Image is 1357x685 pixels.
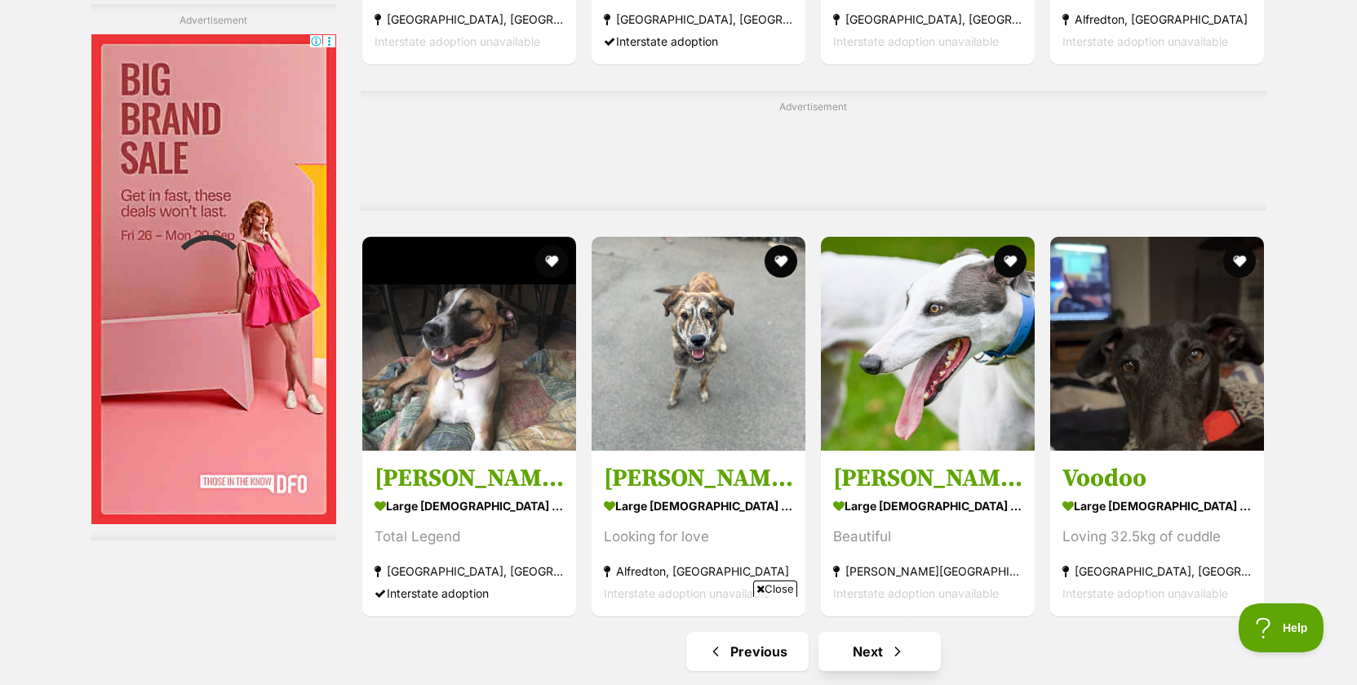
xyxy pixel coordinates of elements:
[1062,34,1228,48] span: Interstate adoption unavailable
[1062,525,1252,547] div: Loving 32.5kg of cuddle
[1050,450,1264,616] a: Voodoo large [DEMOGRAPHIC_DATA] Dog Loving 32.5kg of cuddle [GEOGRAPHIC_DATA], [GEOGRAPHIC_DATA] ...
[91,4,336,540] div: Advertisement
[535,245,568,278] button: favourite
[375,559,564,581] strong: [GEOGRAPHIC_DATA], [GEOGRAPHIC_DATA]
[375,493,564,517] strong: large [DEMOGRAPHIC_DATA] Dog
[382,603,976,677] iframe: Advertisement
[592,450,805,616] a: [PERSON_NAME] large [DEMOGRAPHIC_DATA] Dog Looking for love Alfredton, [GEOGRAPHIC_DATA] Intersta...
[361,632,1266,671] nav: Pagination
[753,580,797,597] span: Close
[362,237,576,451] img: Duncan - Mastiff Dog
[375,581,564,603] div: Interstate adoption
[604,8,793,30] strong: [GEOGRAPHIC_DATA], [GEOGRAPHIC_DATA]
[833,585,999,599] span: Interstate adoption unavailable
[833,493,1022,517] strong: large [DEMOGRAPHIC_DATA] Dog
[1062,462,1252,493] h3: Voodoo
[821,237,1035,451] img: Sammy 31kg - Greyhound Dog
[1062,559,1252,581] strong: [GEOGRAPHIC_DATA], [GEOGRAPHIC_DATA]
[1239,603,1324,652] iframe: Help Scout Beacon - Open
[833,34,999,48] span: Interstate adoption unavailable
[375,525,564,547] div: Total Legend
[1062,8,1252,30] strong: Alfredton, [GEOGRAPHIC_DATA]
[91,34,336,524] iframe: Advertisement
[604,493,793,517] strong: large [DEMOGRAPHIC_DATA] Dog
[821,450,1035,616] a: [PERSON_NAME] 31kg large [DEMOGRAPHIC_DATA] Dog Beautiful [PERSON_NAME][GEOGRAPHIC_DATA] Intersta...
[604,525,793,547] div: Looking for love
[361,91,1266,211] div: Advertisement
[604,30,793,52] div: Interstate adoption
[375,34,540,48] span: Interstate adoption unavailable
[833,462,1022,493] h3: [PERSON_NAME] 31kg
[1062,585,1228,599] span: Interstate adoption unavailable
[604,585,769,599] span: Interstate adoption unavailable
[833,525,1022,547] div: Beautiful
[592,237,805,451] img: Frank Sinatra - Staghound Dog
[765,245,797,278] button: favourite
[375,462,564,493] h3: [PERSON_NAME]
[375,8,564,30] strong: [GEOGRAPHIC_DATA], [GEOGRAPHIC_DATA]
[833,8,1022,30] strong: [GEOGRAPHIC_DATA], [GEOGRAPHIC_DATA]
[1050,237,1264,451] img: Voodoo - Greyhound Dog
[833,559,1022,581] strong: [PERSON_NAME][GEOGRAPHIC_DATA]
[994,245,1027,278] button: favourite
[362,450,576,616] a: [PERSON_NAME] large [DEMOGRAPHIC_DATA] Dog Total Legend [GEOGRAPHIC_DATA], [GEOGRAPHIC_DATA] Inte...
[604,559,793,581] strong: Alfredton, [GEOGRAPHIC_DATA]
[1224,245,1257,278] button: favourite
[604,462,793,493] h3: [PERSON_NAME]
[517,121,1111,194] iframe: Advertisement
[1062,493,1252,517] strong: large [DEMOGRAPHIC_DATA] Dog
